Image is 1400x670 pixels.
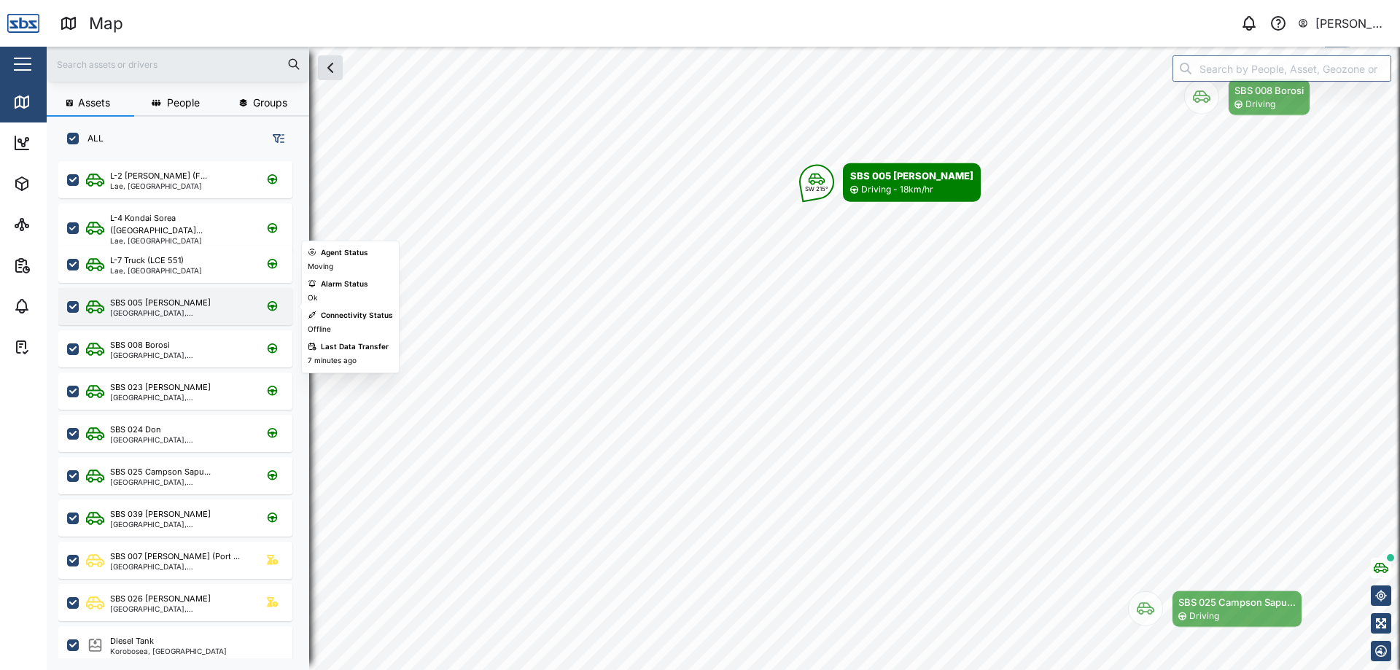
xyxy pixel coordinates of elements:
[308,355,357,367] div: 7 minutes ago
[110,339,170,351] div: SBS 008 Borosi
[110,254,184,267] div: L-7 Truck (LCE 551)
[110,381,211,394] div: SBS 023 [PERSON_NAME]
[38,94,71,110] div: Map
[38,135,104,151] div: Dashboard
[1315,15,1388,33] div: [PERSON_NAME] SBS
[79,133,104,144] label: ALL
[110,267,202,274] div: Lae, [GEOGRAPHIC_DATA]
[110,297,211,309] div: SBS 005 [PERSON_NAME]
[321,247,368,259] div: Agent Status
[1178,595,1296,609] div: SBS 025 Campson Sapu...
[47,47,1400,670] canvas: Map
[861,183,933,197] div: Driving - 18km/hr
[55,53,300,75] input: Search assets or drivers
[110,394,249,401] div: [GEOGRAPHIC_DATA], [GEOGRAPHIC_DATA]
[38,257,87,273] div: Reports
[1172,55,1391,82] input: Search by People, Asset, Geozone or Place
[78,98,110,108] span: Assets
[110,466,211,478] div: SBS 025 Campson Sapu...
[321,278,368,290] div: Alarm Status
[1297,13,1388,34] button: [PERSON_NAME] SBS
[110,351,249,359] div: [GEOGRAPHIC_DATA], [GEOGRAPHIC_DATA]
[1234,83,1304,98] div: SBS 008 Borosi
[1184,79,1310,116] div: Map marker
[38,176,83,192] div: Assets
[110,593,211,605] div: SBS 026 [PERSON_NAME]
[321,341,389,353] div: Last Data Transfer
[110,563,249,570] div: [GEOGRAPHIC_DATA], [GEOGRAPHIC_DATA]
[1128,591,1302,628] div: Map marker
[110,237,249,244] div: Lae, [GEOGRAPHIC_DATA]
[850,168,973,183] div: SBS 005 [PERSON_NAME]
[110,309,249,316] div: [GEOGRAPHIC_DATA], [GEOGRAPHIC_DATA]
[110,521,249,528] div: [GEOGRAPHIC_DATA], [GEOGRAPHIC_DATA]
[110,170,207,182] div: L-2 [PERSON_NAME] (F...
[1245,98,1275,112] div: Driving
[805,186,828,192] div: SW 215°
[38,339,78,355] div: Tasks
[110,605,249,612] div: [GEOGRAPHIC_DATA], [GEOGRAPHIC_DATA]
[308,261,333,273] div: Moving
[38,298,83,314] div: Alarms
[110,478,249,486] div: [GEOGRAPHIC_DATA], [GEOGRAPHIC_DATA]
[308,324,331,335] div: Offline
[110,647,227,655] div: Korobosea, [GEOGRAPHIC_DATA]
[110,508,211,521] div: SBS 039 [PERSON_NAME]
[7,7,39,39] img: Main Logo
[321,310,393,322] div: Connectivity Status
[110,635,154,647] div: Diesel Tank
[58,156,308,658] div: grid
[110,212,249,237] div: L-4 Kondai Sorea ([GEOGRAPHIC_DATA]...
[253,98,287,108] span: Groups
[1189,609,1219,623] div: Driving
[110,550,240,563] div: SBS 007 [PERSON_NAME] (Port ...
[38,217,73,233] div: Sites
[167,98,200,108] span: People
[110,182,207,190] div: Lae, [GEOGRAPHIC_DATA]
[308,292,317,304] div: Ok
[110,424,161,436] div: SBS 024 Don
[110,436,249,443] div: [GEOGRAPHIC_DATA], [GEOGRAPHIC_DATA]
[799,163,981,202] div: Map marker
[89,11,123,36] div: Map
